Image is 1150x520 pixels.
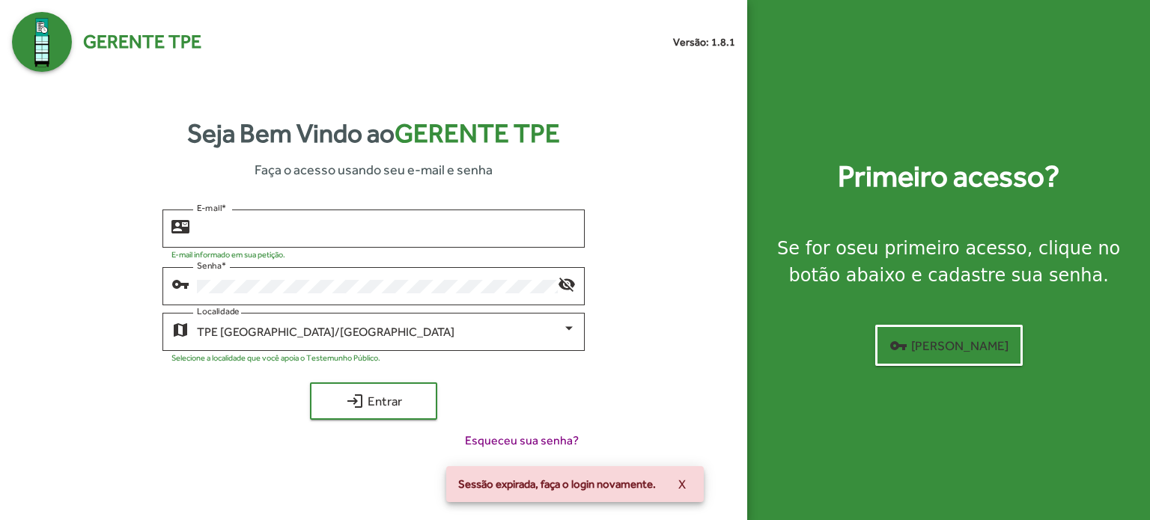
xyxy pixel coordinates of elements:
mat-icon: vpn_key [889,337,907,355]
mat-hint: Selecione a localidade que você apoia o Testemunho Público. [171,353,380,362]
mat-hint: E-mail informado em sua petição. [171,250,285,259]
span: Entrar [323,388,424,415]
span: TPE [GEOGRAPHIC_DATA]/[GEOGRAPHIC_DATA] [197,325,454,339]
span: Gerente TPE [83,28,201,56]
button: Entrar [310,382,437,420]
strong: seu primeiro acesso [847,238,1027,259]
img: Logo Gerente [12,12,72,72]
strong: Seja Bem Vindo ao [187,114,560,153]
mat-icon: login [346,392,364,410]
mat-icon: vpn_key [171,275,189,293]
mat-icon: visibility_off [558,275,576,293]
mat-icon: map [171,320,189,338]
span: X [678,471,686,498]
span: Esqueceu sua senha? [465,432,579,450]
div: Se for o , clique no botão abaixo e cadastre sua senha. [765,235,1132,289]
span: [PERSON_NAME] [889,332,1008,359]
small: Versão: 1.8.1 [673,34,735,50]
span: Faça o acesso usando seu e-mail e senha [255,159,493,180]
button: [PERSON_NAME] [875,325,1023,366]
strong: Primeiro acesso? [838,154,1059,199]
span: Sessão expirada, faça o login novamente. [458,477,656,492]
button: X [666,471,698,498]
mat-icon: contact_mail [171,217,189,235]
span: Gerente TPE [395,118,560,148]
